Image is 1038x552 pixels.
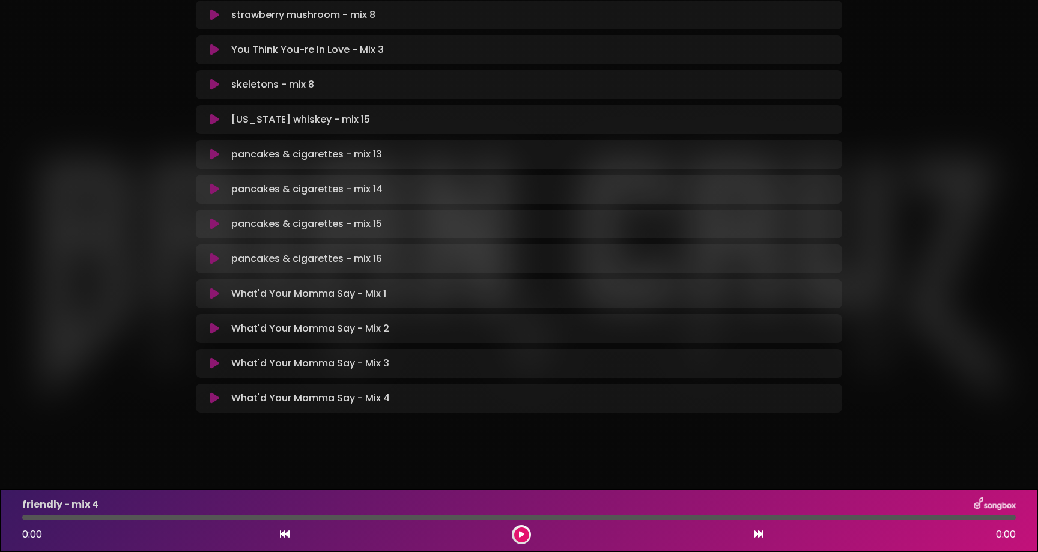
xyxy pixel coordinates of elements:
p: strawberry mushroom - mix 8 [231,8,375,22]
p: pancakes & cigarettes - mix 16 [231,252,382,266]
p: pancakes & cigarettes - mix 15 [231,217,382,231]
p: pancakes & cigarettes - mix 14 [231,182,383,196]
p: skeletons - mix 8 [231,77,314,92]
p: What'd Your Momma Say - Mix 2 [231,321,389,336]
p: What'd Your Momma Say - Mix 3 [231,356,389,371]
p: You Think You-re In Love - Mix 3 [231,43,384,57]
p: [US_STATE] whiskey - mix 15 [231,112,370,127]
p: What'd Your Momma Say - Mix 1 [231,287,386,301]
p: pancakes & cigarettes - mix 13 [231,147,382,162]
p: What'd Your Momma Say - Mix 4 [231,391,390,405]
